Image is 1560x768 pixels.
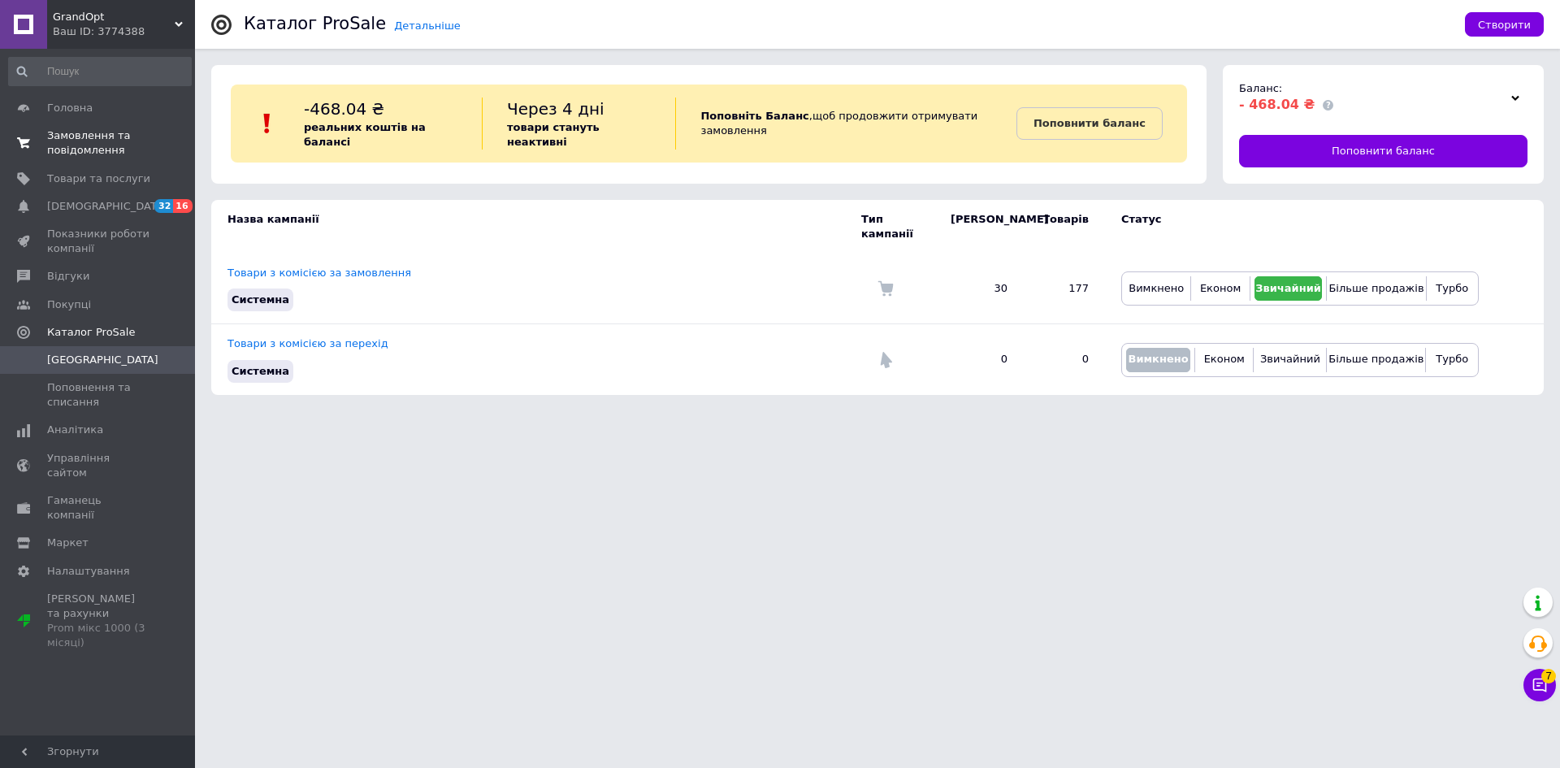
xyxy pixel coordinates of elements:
[1478,19,1531,31] span: Створити
[47,199,167,214] span: [DEMOGRAPHIC_DATA]
[675,98,1016,150] div: , щоб продовжити отримувати замовлення
[47,621,150,650] div: Prom мікс 1000 (3 місяці)
[1523,669,1556,701] button: Чат з покупцем7
[507,99,604,119] span: Через 4 дні
[47,536,89,550] span: Маркет
[1200,282,1241,294] span: Економ
[1126,348,1190,372] button: Вимкнено
[244,15,386,33] div: Каталог ProSale
[232,293,289,306] span: Системна
[304,121,426,148] b: реальних коштів на балансі
[1541,669,1556,683] span: 7
[1260,353,1320,365] span: Звичайний
[304,99,384,119] span: -468.04 ₴
[1332,144,1435,158] span: Поповнити баланс
[53,10,175,24] span: GrandOpt
[1331,276,1421,301] button: Більше продажів
[1254,276,1323,301] button: Звичайний
[47,423,103,437] span: Аналітика
[1328,282,1423,294] span: Більше продажів
[227,337,388,349] a: Товари з комісією за перехід
[173,199,192,213] span: 16
[47,171,150,186] span: Товари та послуги
[861,200,934,254] td: Тип кампанії
[1239,135,1527,167] a: Поповнити баланс
[1033,117,1146,129] b: Поповнити баланс
[1465,12,1544,37] button: Створити
[47,564,130,579] span: Налаштування
[934,200,1024,254] td: [PERSON_NAME]
[1239,97,1315,112] span: - 468.04 ₴
[47,380,150,410] span: Поповнення та списання
[1126,276,1186,301] button: Вимкнено
[1024,254,1105,324] td: 177
[1199,348,1249,372] button: Економ
[47,297,91,312] span: Покупці
[47,353,158,367] span: [GEOGRAPHIC_DATA]
[211,200,861,254] td: Назва кампанії
[47,325,135,340] span: Каталог ProSale
[1255,282,1321,294] span: Звичайний
[877,352,894,368] img: Комісія за перехід
[255,111,279,136] img: :exclamation:
[877,280,894,297] img: Комісія за замовлення
[934,324,1024,395] td: 0
[1331,348,1421,372] button: Більше продажів
[47,493,150,523] span: Гаманець компанії
[232,365,289,377] span: Системна
[53,24,195,39] div: Ваш ID: 3774388
[1436,282,1468,294] span: Турбо
[1328,353,1423,365] span: Більше продажів
[1431,276,1474,301] button: Турбо
[227,267,411,279] a: Товари з комісією за замовлення
[47,101,93,115] span: Головна
[394,20,461,32] a: Детальніше
[1024,324,1105,395] td: 0
[1129,282,1184,294] span: Вимкнено
[700,110,808,122] b: Поповніть Баланс
[154,199,173,213] span: 32
[1204,353,1245,365] span: Економ
[1436,353,1468,365] span: Турбо
[47,451,150,480] span: Управління сайтом
[8,57,192,86] input: Пошук
[47,269,89,284] span: Відгуки
[1258,348,1322,372] button: Звичайний
[47,227,150,256] span: Показники роботи компанії
[47,592,150,651] span: [PERSON_NAME] та рахунки
[934,254,1024,324] td: 30
[1024,200,1105,254] td: Товарів
[1195,276,1245,301] button: Економ
[1016,107,1163,140] a: Поповнити баланс
[507,121,600,148] b: товари стануть неактивні
[1105,200,1479,254] td: Статус
[1128,353,1188,365] span: Вимкнено
[1430,348,1474,372] button: Турбо
[47,128,150,158] span: Замовлення та повідомлення
[1239,82,1282,94] span: Баланс:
